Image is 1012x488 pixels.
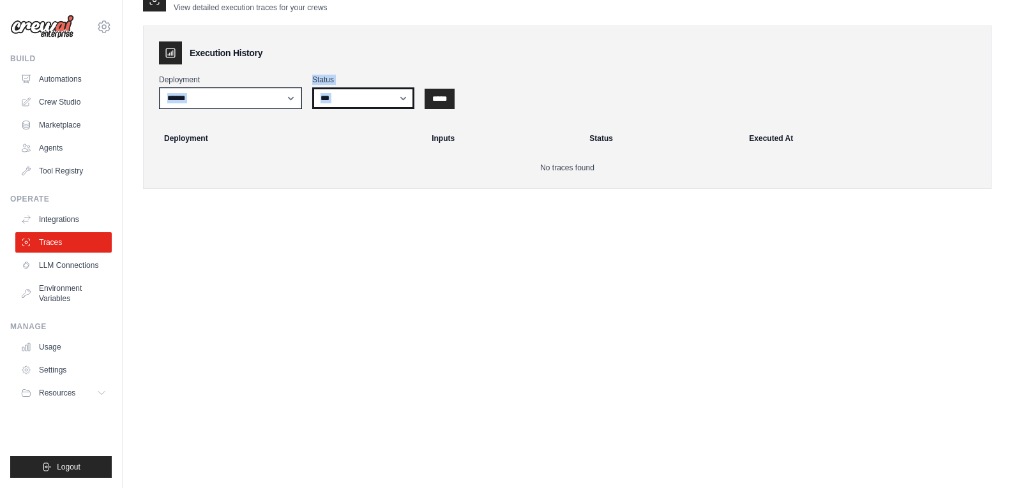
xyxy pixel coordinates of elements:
[15,383,112,403] button: Resources
[10,54,112,64] div: Build
[10,322,112,332] div: Manage
[15,337,112,357] a: Usage
[15,360,112,380] a: Settings
[15,115,112,135] a: Marketplace
[741,124,986,152] th: Executed At
[174,3,328,13] p: View detailed execution traces for your crews
[424,124,582,152] th: Inputs
[312,75,414,85] label: Status
[15,209,112,230] a: Integrations
[159,163,976,173] p: No traces found
[15,161,112,181] a: Tool Registry
[149,124,424,152] th: Deployment
[15,92,112,112] a: Crew Studio
[159,75,302,85] label: Deployment
[10,194,112,204] div: Operate
[15,278,112,309] a: Environment Variables
[15,255,112,276] a: LLM Connections
[15,69,112,89] a: Automations
[190,47,262,59] h3: Execution History
[57,462,80,472] span: Logout
[582,124,741,152] th: Status
[15,232,112,253] a: Traces
[10,15,74,39] img: Logo
[10,456,112,478] button: Logout
[15,138,112,158] a: Agents
[39,388,75,398] span: Resources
